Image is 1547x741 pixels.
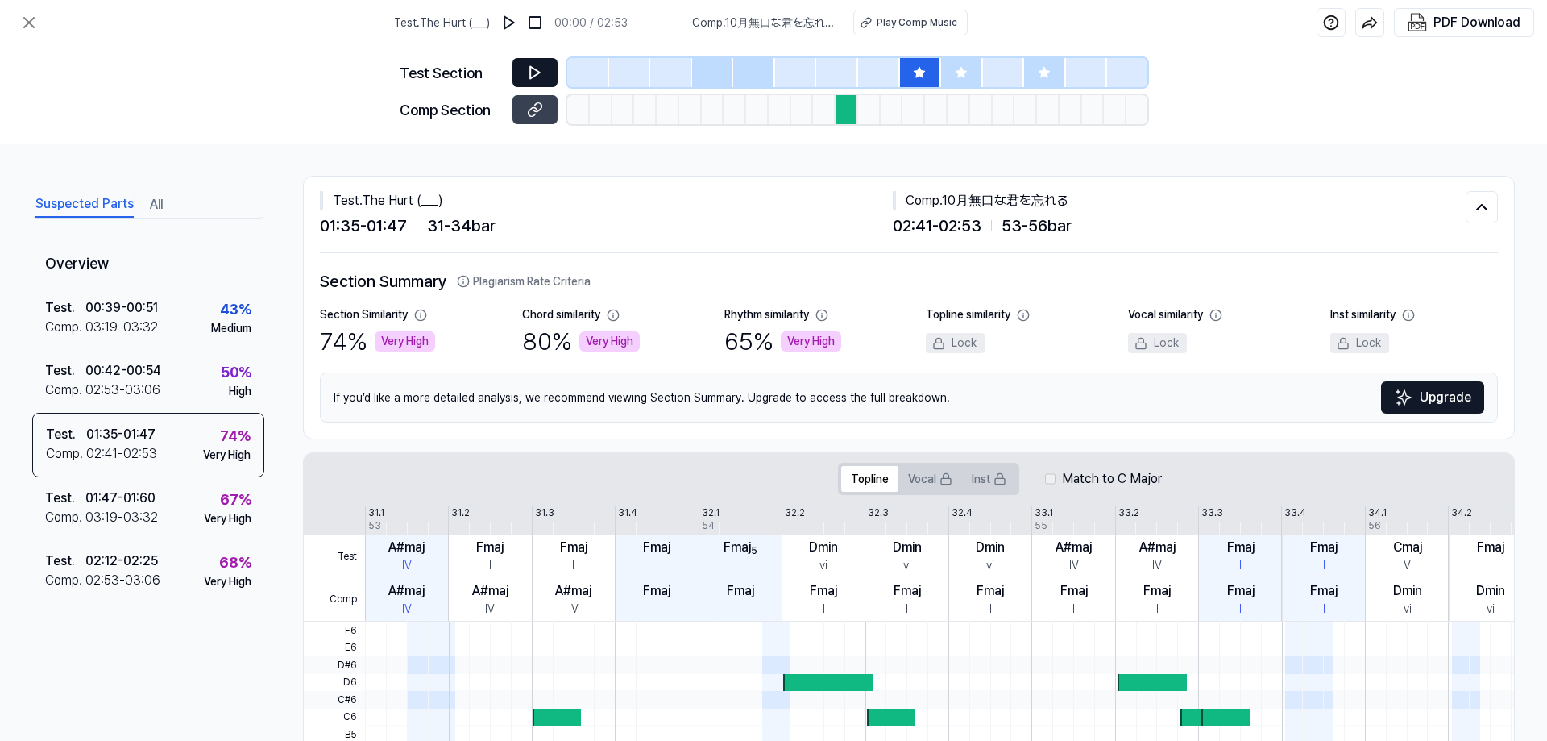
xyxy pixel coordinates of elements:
[304,639,365,657] span: E6
[1368,518,1381,533] div: 56
[1152,557,1162,574] div: IV
[400,62,503,84] div: Test Section
[692,15,834,31] span: Comp . 10月無口な君を忘れる
[45,381,85,400] div: Comp .
[45,298,85,318] div: Test .
[1408,13,1427,32] img: PDF Download
[810,581,837,601] div: Fmaj
[46,444,86,464] div: Comp .
[986,557,994,574] div: vi
[522,306,600,323] div: Chord similarity
[560,538,587,557] div: Fmaj
[724,306,809,323] div: Rhythm similarity
[1035,506,1053,520] div: 33.1
[451,506,470,520] div: 31.2
[402,601,412,618] div: IV
[868,506,889,520] div: 32.3
[368,518,381,533] div: 53
[375,331,435,352] div: Very High
[85,508,158,527] div: 03:19 - 03:32
[1323,15,1339,31] img: help
[1239,601,1242,618] div: I
[304,578,365,622] span: Comp
[1477,538,1504,557] div: Fmaj
[220,489,251,510] div: 67 %
[1368,506,1387,520] div: 34.1
[727,581,754,601] div: Fmaj
[1323,601,1325,618] div: I
[702,506,720,520] div: 32.1
[204,510,251,527] div: Very High
[304,709,365,726] span: C6
[1056,538,1092,557] div: A#maj
[85,361,161,381] div: 00:42 - 00:54
[85,571,160,590] div: 02:53 - 03:06
[1490,557,1492,574] div: I
[1128,306,1203,323] div: Vocal similarity
[320,306,408,323] div: Section Similarity
[1393,538,1422,557] div: Cmaj
[569,601,579,618] div: IV
[45,489,85,508] div: Test .
[893,191,1466,210] div: Comp . 10月無口な君を忘れる
[739,557,741,574] div: I
[1487,601,1495,618] div: vi
[751,545,757,556] sub: 5
[522,323,640,360] div: 80 %
[211,320,251,337] div: Medium
[229,383,251,400] div: High
[476,538,504,557] div: Fmaj
[320,373,1498,423] div: If you’d like a more detailed analysis, we recommend viewing Section Summary. Upgrade to access t...
[724,323,841,360] div: 65 %
[1476,581,1505,601] div: Dmin
[952,506,973,520] div: 32.4
[841,466,898,492] button: Topline
[368,506,384,520] div: 31.1
[220,425,251,447] div: 74 %
[853,10,968,35] button: Play Comp Music
[220,298,251,320] div: 43 %
[1330,333,1389,353] div: Lock
[1118,506,1139,520] div: 33.2
[906,601,908,618] div: I
[926,306,1010,323] div: Topline similarity
[86,425,156,444] div: 01:35 - 01:47
[1227,581,1255,601] div: Fmaj
[304,674,365,692] span: D6
[45,508,85,527] div: Comp .
[554,15,628,31] div: 00:00 / 02:53
[204,573,251,590] div: Very High
[320,269,1498,293] h2: Section Summary
[989,601,992,618] div: I
[394,15,490,31] span: Test . The Hurt (___)
[1310,581,1338,601] div: Fmaj
[643,581,670,601] div: Fmaj
[962,466,1016,492] button: Inst
[1362,15,1378,31] img: share
[1072,601,1075,618] div: I
[1062,469,1162,489] label: Match to C Major
[304,535,365,578] span: Test
[85,489,156,508] div: 01:47 - 01:60
[1060,581,1088,601] div: Fmaj
[427,214,496,238] span: 31 - 34 bar
[809,538,838,557] div: Dmin
[976,538,1005,557] div: Dmin
[45,318,85,337] div: Comp .
[320,323,435,360] div: 74 %
[1128,333,1187,353] div: Lock
[823,601,825,618] div: I
[219,552,251,573] div: 68 %
[1323,557,1325,574] div: I
[1227,538,1255,557] div: Fmaj
[45,571,85,590] div: Comp .
[150,192,163,218] button: All
[304,691,365,709] span: C#6
[1381,381,1484,414] a: SparklesUpgrade
[472,581,508,601] div: A#maj
[785,506,805,520] div: 32.2
[45,361,85,381] div: Test .
[926,333,985,353] div: Lock
[485,601,495,618] div: IV
[1284,506,1306,520] div: 33.4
